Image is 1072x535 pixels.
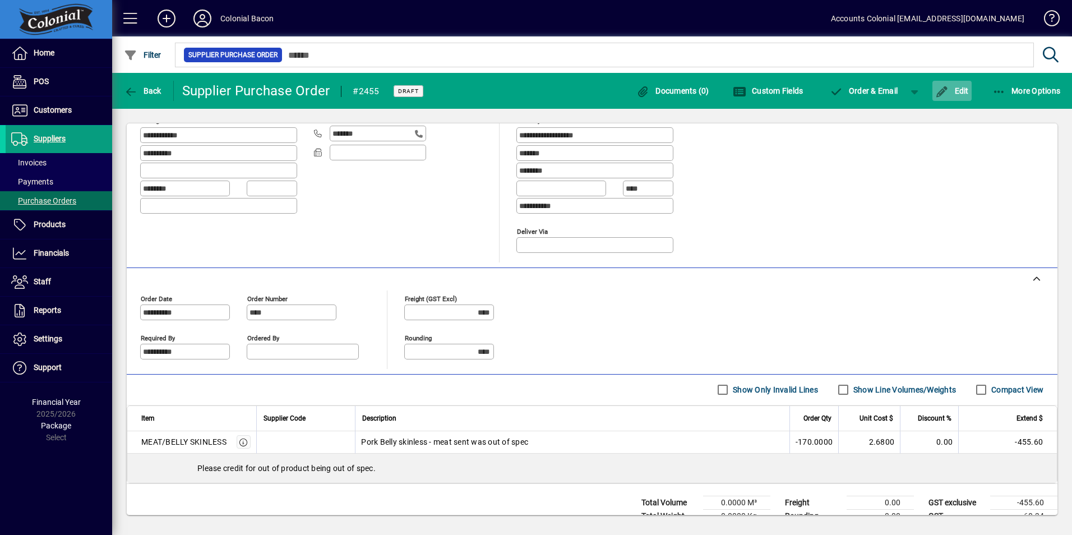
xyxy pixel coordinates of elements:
[779,496,847,509] td: Freight
[11,177,53,186] span: Payments
[517,227,548,235] mat-label: Deliver via
[34,334,62,343] span: Settings
[860,412,893,425] span: Unit Cost $
[398,87,419,95] span: Draft
[6,354,112,382] a: Support
[149,8,184,29] button: Add
[636,509,703,523] td: Total Weight
[32,398,81,407] span: Financial Year
[6,68,112,96] a: POS
[958,431,1057,454] td: -455.60
[188,49,278,61] span: Supplier Purchase Order
[121,45,164,65] button: Filter
[989,384,1043,395] label: Compact View
[824,81,903,101] button: Order & Email
[121,81,164,101] button: Back
[923,509,990,523] td: GST
[803,412,831,425] span: Order Qty
[124,50,161,59] span: Filter
[34,134,66,143] span: Suppliers
[636,86,709,95] span: Documents (0)
[990,509,1057,523] td: -68.34
[34,277,51,286] span: Staff
[405,334,432,342] mat-label: Rounding
[992,86,1061,95] span: More Options
[838,431,900,454] td: 2.6800
[851,384,956,395] label: Show Line Volumes/Weights
[11,196,76,205] span: Purchase Orders
[990,496,1057,509] td: -455.60
[847,496,914,509] td: 0.00
[6,239,112,267] a: Financials
[6,191,112,210] a: Purchase Orders
[779,509,847,523] td: Rounding
[6,96,112,124] a: Customers
[6,297,112,325] a: Reports
[730,81,806,101] button: Custom Fields
[41,421,71,430] span: Package
[703,496,770,509] td: 0.0000 M³
[124,86,161,95] span: Back
[405,294,457,302] mat-label: Freight (GST excl)
[112,81,174,101] app-page-header-button: Back
[990,81,1064,101] button: More Options
[361,436,528,448] span: Pork Belly skinless - meat sent was out of spec
[935,86,969,95] span: Edit
[900,431,958,454] td: 0.00
[220,10,274,27] div: Colonial Bacon
[34,77,49,86] span: POS
[731,384,818,395] label: Show Only Invalid Lines
[34,306,61,315] span: Reports
[141,436,227,448] div: MEAT/BELLY SKINLESS
[34,48,54,57] span: Home
[831,10,1024,27] div: Accounts Colonial [EMAIL_ADDRESS][DOMAIN_NAME]
[247,334,279,342] mat-label: Ordered by
[34,220,66,229] span: Products
[141,294,172,302] mat-label: Order date
[789,431,838,454] td: -170.0000
[636,496,703,509] td: Total Volume
[141,412,155,425] span: Item
[34,363,62,372] span: Support
[247,294,288,302] mat-label: Order number
[6,153,112,172] a: Invoices
[127,454,1057,483] div: Please credit for out of product being out of spec.
[1016,412,1043,425] span: Extend $
[184,8,220,29] button: Profile
[11,158,47,167] span: Invoices
[362,412,396,425] span: Description
[923,496,990,509] td: GST exclusive
[847,509,914,523] td: 0.00
[703,509,770,523] td: 0.0000 Kg
[34,105,72,114] span: Customers
[634,81,712,101] button: Documents (0)
[182,82,330,100] div: Supplier Purchase Order
[6,172,112,191] a: Payments
[1036,2,1058,39] a: Knowledge Base
[6,39,112,67] a: Home
[353,82,379,100] div: #2455
[141,334,175,342] mat-label: Required by
[34,248,69,257] span: Financials
[733,86,803,95] span: Custom Fields
[932,81,972,101] button: Edit
[6,211,112,239] a: Products
[829,86,898,95] span: Order & Email
[6,325,112,353] a: Settings
[918,412,951,425] span: Discount %
[264,412,306,425] span: Supplier Code
[6,268,112,296] a: Staff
